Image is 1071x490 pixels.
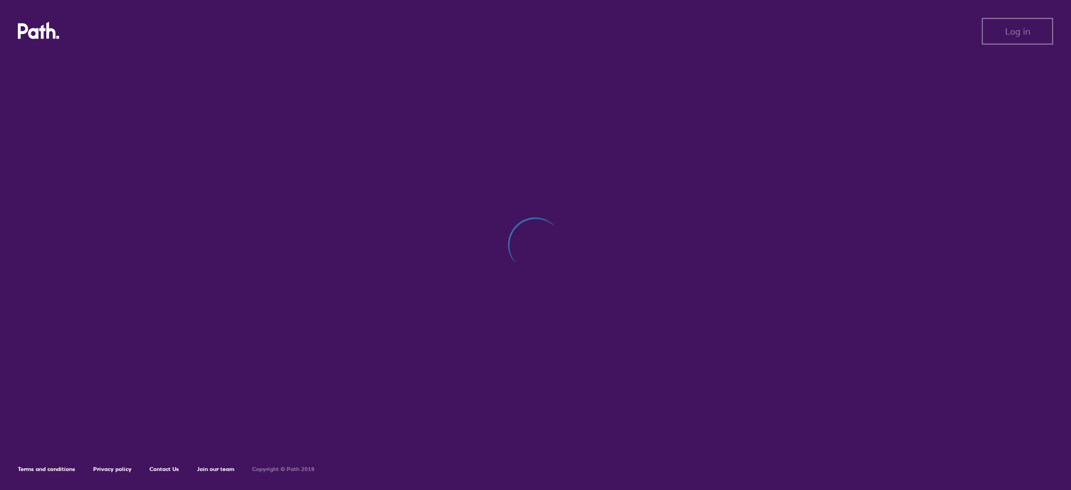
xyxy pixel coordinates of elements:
a: Terms and conditions [18,465,75,473]
span: Log in [1005,26,1030,36]
a: Contact Us [149,465,179,473]
a: Join our team [197,465,234,473]
a: Privacy policy [93,465,132,473]
h6: Copyright © Path 2018 [252,466,315,473]
button: Log in [982,18,1053,45]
